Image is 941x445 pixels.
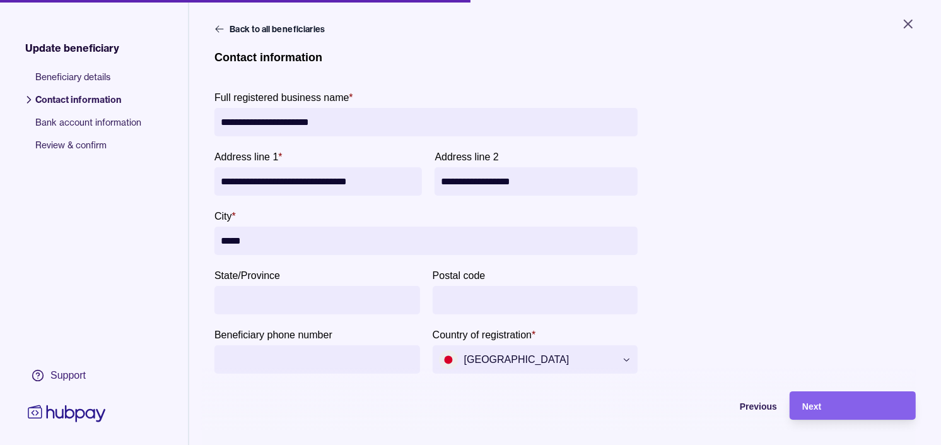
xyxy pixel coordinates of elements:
span: Update beneficiary [25,40,119,56]
span: Beneficiary details [35,71,141,93]
p: Beneficiary phone number [214,329,332,340]
a: Support [25,362,108,389]
span: Next [802,401,821,412]
input: Full registered business name [221,108,631,136]
span: Previous [740,401,777,412]
input: Address line 1 [221,167,416,196]
button: Back to all beneficiaries [214,23,328,35]
input: Address line 2 [441,167,631,196]
input: Beneficiary phone number [221,345,414,374]
p: City [214,211,232,222]
span: Review & confirm [35,139,141,162]
label: City [214,208,236,223]
input: State/Province [221,286,414,314]
label: State/Province [214,268,280,283]
p: Address line 2 [435,151,498,162]
label: Address line 1 [214,149,283,164]
p: State/Province [214,270,280,281]
label: Country of registration [433,327,536,342]
label: Address line 2 [435,149,498,164]
button: Next [790,391,916,420]
button: Previous [651,391,777,420]
p: Full registered business name [214,92,349,103]
h1: Contact information [214,50,322,64]
button: Close [885,10,931,38]
p: Postal code [433,270,486,281]
label: Full registered business name [214,90,353,105]
span: Contact information [35,93,141,116]
span: Bank account information [35,116,141,139]
div: Support [50,369,86,383]
input: Postal code [439,286,632,314]
label: Postal code [433,268,486,283]
input: City [221,227,631,255]
label: Beneficiary phone number [214,327,332,342]
p: Address line 1 [214,151,278,162]
p: Country of registration [433,329,532,340]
